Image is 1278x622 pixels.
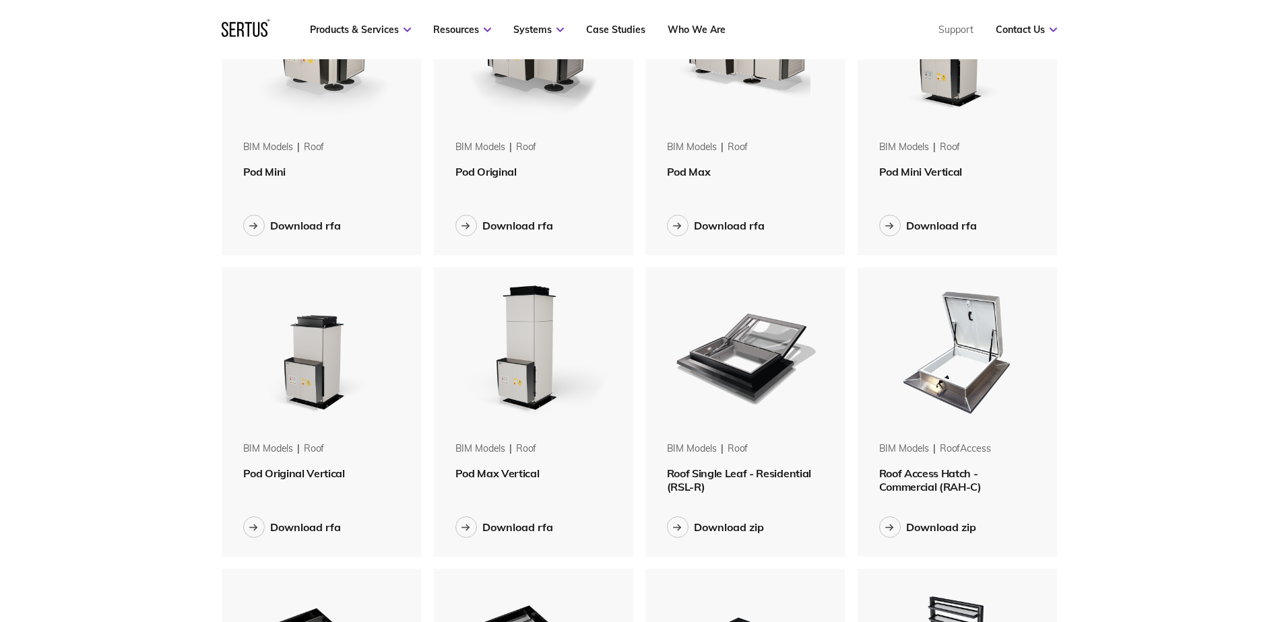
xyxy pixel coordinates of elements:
div: BIM Models [879,442,930,456]
div: Download rfa [482,219,553,232]
div: Download rfa [906,219,977,232]
div: Download rfa [694,219,765,232]
button: Download rfa [667,215,765,236]
span: Roof Single Leaf - Residential (RSL-R) [667,466,811,493]
div: roof [728,141,748,154]
button: Download zip [879,516,976,538]
button: Download rfa [879,215,977,236]
span: Pod Mini Vertical [879,165,963,178]
a: Case Studies [586,24,645,36]
a: Products & Services [310,24,411,36]
div: roofAccess [940,442,991,456]
span: Pod Max [667,165,711,178]
div: BIM Models [243,442,294,456]
button: Download rfa [243,215,341,236]
span: Pod Original Vertical [243,466,345,480]
a: Resources [433,24,491,36]
div: roof [304,442,324,456]
span: Pod Mini [243,165,286,178]
button: Download rfa [455,215,553,236]
div: BIM Models [455,442,506,456]
div: roof [304,141,324,154]
iframe: Chat Widget [1211,557,1278,622]
span: Pod Max Vertical [455,466,540,480]
div: BIM Models [455,141,506,154]
div: roof [516,442,536,456]
div: Download zip [906,520,976,534]
span: Roof Access Hatch - Commercial (RAH-C) [879,466,982,493]
div: BIM Models [879,141,930,154]
div: Download rfa [270,219,341,232]
div: BIM Models [243,141,294,154]
a: Contact Us [996,24,1057,36]
div: Download rfa [482,520,553,534]
span: Pod Original [455,165,517,178]
div: Download rfa [270,520,341,534]
button: Download rfa [455,516,553,538]
div: roof [940,141,960,154]
div: BIM Models [667,442,717,456]
a: Support [938,24,973,36]
a: Who We Are [668,24,726,36]
div: BIM Models [667,141,717,154]
button: Download rfa [243,516,341,538]
div: roof [728,442,748,456]
button: Download zip [667,516,764,538]
div: roof [516,141,536,154]
div: Download zip [694,520,764,534]
a: Systems [513,24,564,36]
